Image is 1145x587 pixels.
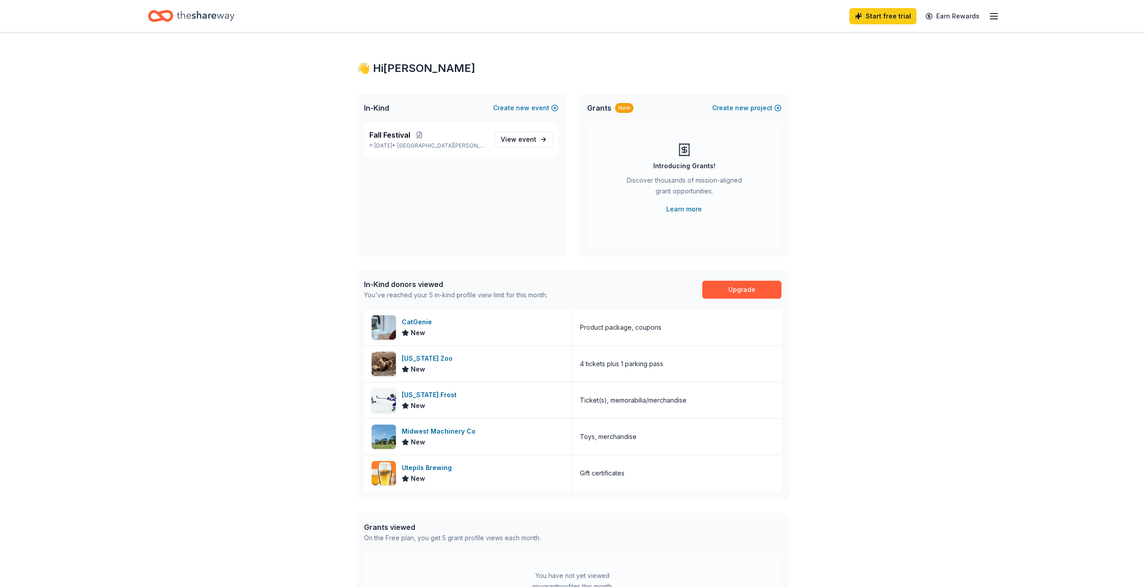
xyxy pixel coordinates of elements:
[623,175,745,200] div: Discover thousands of mission-aligned grant opportunities.
[364,533,541,543] div: On the Free plan, you get 5 grant profile views each month.
[580,468,624,479] div: Gift certificates
[397,142,487,149] span: [GEOGRAPHIC_DATA][PERSON_NAME], [GEOGRAPHIC_DATA]
[372,315,396,340] img: Image for CatGenie
[411,364,425,375] span: New
[580,431,637,442] div: Toys, merchandise
[402,390,460,400] div: [US_STATE] Frost
[411,437,425,448] span: New
[372,352,396,376] img: Image for Minnesota Zoo
[372,425,396,449] img: Image for Midwest Machinery Co
[712,103,781,113] button: Createnewproject
[372,461,396,485] img: Image for Utepils Brewing
[587,103,611,113] span: Grants
[411,473,425,484] span: New
[364,279,548,290] div: In-Kind donors viewed
[495,131,553,148] a: View event
[849,8,916,24] a: Start free trial
[364,103,389,113] span: In-Kind
[516,103,530,113] span: new
[580,358,663,369] div: 4 tickets plus 1 parking pass
[357,61,789,76] div: 👋 Hi [PERSON_NAME]
[369,142,488,149] p: [DATE] •
[364,290,548,300] div: You've reached your 5 in-kind profile view limit for this month.
[402,462,455,473] div: Utepils Brewing
[501,134,536,145] span: View
[920,8,985,24] a: Earn Rewards
[493,103,558,113] button: Createnewevent
[148,5,234,27] a: Home
[735,103,749,113] span: new
[580,322,661,333] div: Product package, coupons
[411,400,425,411] span: New
[666,204,702,215] a: Learn more
[702,281,781,299] a: Upgrade
[402,317,436,327] div: CatGenie
[518,135,536,143] span: event
[369,130,410,140] span: Fall Festival
[402,353,456,364] div: [US_STATE] Zoo
[615,103,633,113] div: New
[580,395,687,406] div: Ticket(s), memorabilia/merchandise
[372,388,396,412] img: Image for Minnesota Frost
[411,327,425,338] span: New
[402,426,479,437] div: Midwest Machinery Co
[364,522,541,533] div: Grants viewed
[653,161,715,171] div: Introducing Grants!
